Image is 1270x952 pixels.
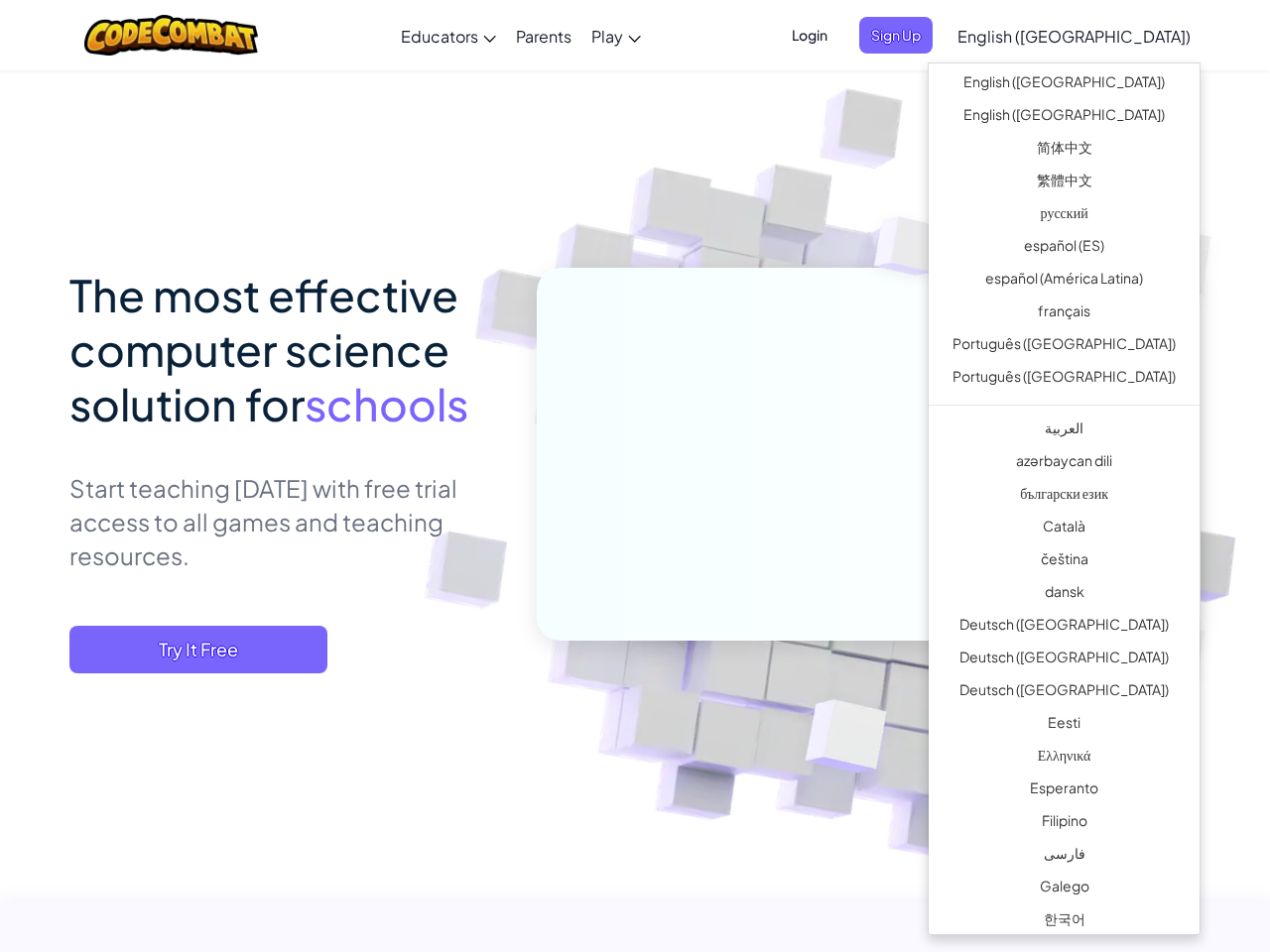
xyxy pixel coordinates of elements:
[929,167,1200,199] a: 繁體中文
[929,415,1200,447] a: العربية
[859,17,933,54] button: Sign Up
[506,9,581,62] a: Parents
[401,26,478,47] span: Educators
[929,545,1200,578] a: čeština
[305,376,468,431] span: schools
[929,265,1200,297] a: español (América Latina)
[929,676,1200,709] a: Deutsch ([GEOGRAPHIC_DATA])
[929,363,1200,396] a: Português ([GEOGRAPHIC_DATA])
[929,134,1200,167] a: 简体中文
[929,232,1200,265] a: español (ES)
[929,330,1200,363] a: Português ([GEOGRAPHIC_DATA])
[929,578,1200,611] a: dansk
[929,644,1200,676] a: Deutsch ([GEOGRAPHIC_DATA])
[69,471,507,572] p: Start teaching [DATE] with free trial access to all games and teaching resources.
[929,905,1200,938] a: 한국어
[929,709,1200,742] a: Eesti
[69,267,458,431] span: The most effective computer science solution for
[391,9,506,62] a: Educators
[929,297,1200,330] a: français
[84,15,258,56] img: CodeCombat logo
[929,807,1200,840] a: Filipino
[929,774,1200,807] a: Esperanto
[581,9,651,62] a: Play
[929,840,1200,873] a: فارسی
[780,17,839,54] button: Login
[948,9,1201,62] a: English ([GEOGRAPHIC_DATA])
[929,611,1200,644] a: Deutsch ([GEOGRAPHIC_DATA])
[929,68,1200,101] a: English ([GEOGRAPHIC_DATA])
[929,447,1200,480] a: azərbaycan dili
[929,480,1200,513] a: български език
[591,26,623,47] span: Play
[929,101,1200,134] a: English ([GEOGRAPHIC_DATA])
[837,178,980,325] img: Overlap cubes
[929,873,1200,905] a: Galego
[929,199,1200,232] a: русский
[929,513,1200,545] a: Català
[957,26,1191,47] span: English ([GEOGRAPHIC_DATA])
[929,742,1200,774] a: Ελληνικά
[757,657,935,822] img: Overlap cubes
[69,626,327,673] button: Try It Free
